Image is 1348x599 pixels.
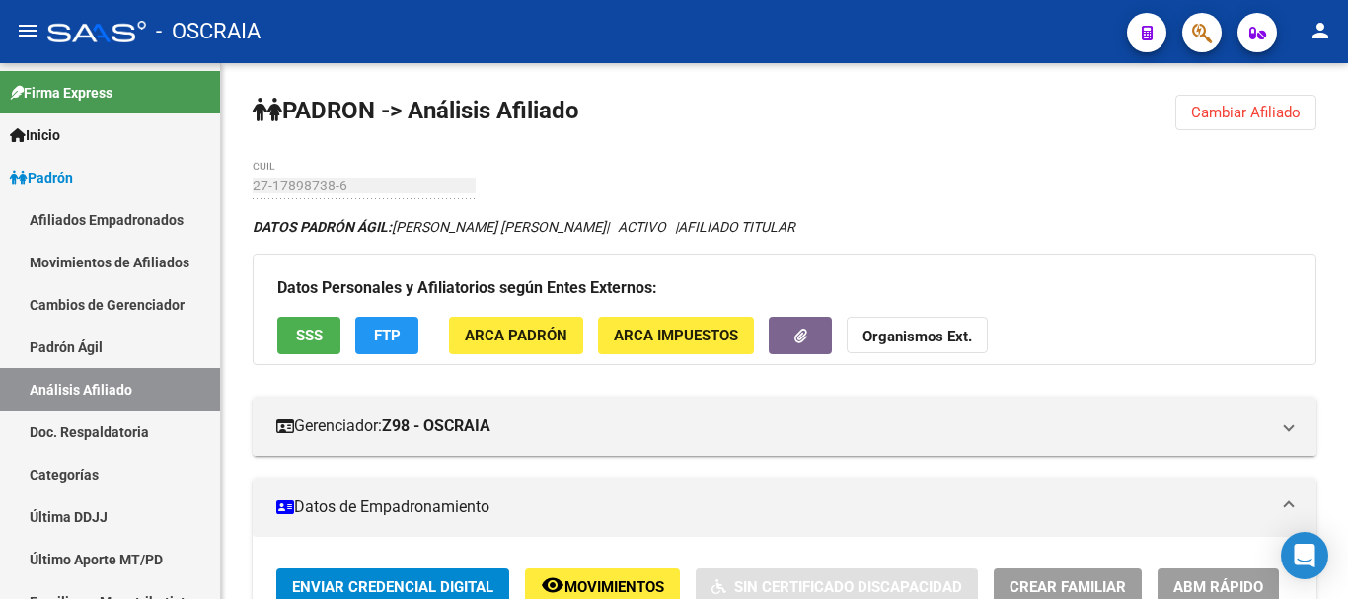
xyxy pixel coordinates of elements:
[374,328,401,345] span: FTP
[296,328,323,345] span: SSS
[678,219,795,235] span: AFILIADO TITULAR
[862,329,972,346] strong: Organismos Ext.
[1175,95,1316,130] button: Cambiar Afiliado
[292,578,493,596] span: Enviar Credencial Digital
[10,124,60,146] span: Inicio
[1173,578,1263,596] span: ABM Rápido
[847,317,988,353] button: Organismos Ext.
[1010,578,1126,596] span: Crear Familiar
[465,328,567,345] span: ARCA Padrón
[382,415,490,437] strong: Z98 - OSCRAIA
[564,578,664,596] span: Movimientos
[614,328,738,345] span: ARCA Impuestos
[16,19,39,42] mat-icon: menu
[1281,532,1328,579] div: Open Intercom Messenger
[1191,104,1301,121] span: Cambiar Afiliado
[276,496,1269,518] mat-panel-title: Datos de Empadronamiento
[253,219,606,235] span: [PERSON_NAME] [PERSON_NAME]
[253,219,795,235] i: | ACTIVO |
[277,317,340,353] button: SSS
[253,219,392,235] strong: DATOS PADRÓN ÁGIL:
[449,317,583,353] button: ARCA Padrón
[277,274,1292,302] h3: Datos Personales y Afiliatorios según Entes Externos:
[10,82,112,104] span: Firma Express
[355,317,418,353] button: FTP
[598,317,754,353] button: ARCA Impuestos
[156,10,261,53] span: - OSCRAIA
[10,167,73,188] span: Padrón
[734,578,962,596] span: Sin Certificado Discapacidad
[253,97,579,124] strong: PADRON -> Análisis Afiliado
[541,573,564,597] mat-icon: remove_red_eye
[253,397,1316,456] mat-expansion-panel-header: Gerenciador:Z98 - OSCRAIA
[276,415,1269,437] mat-panel-title: Gerenciador:
[253,478,1316,537] mat-expansion-panel-header: Datos de Empadronamiento
[1309,19,1332,42] mat-icon: person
